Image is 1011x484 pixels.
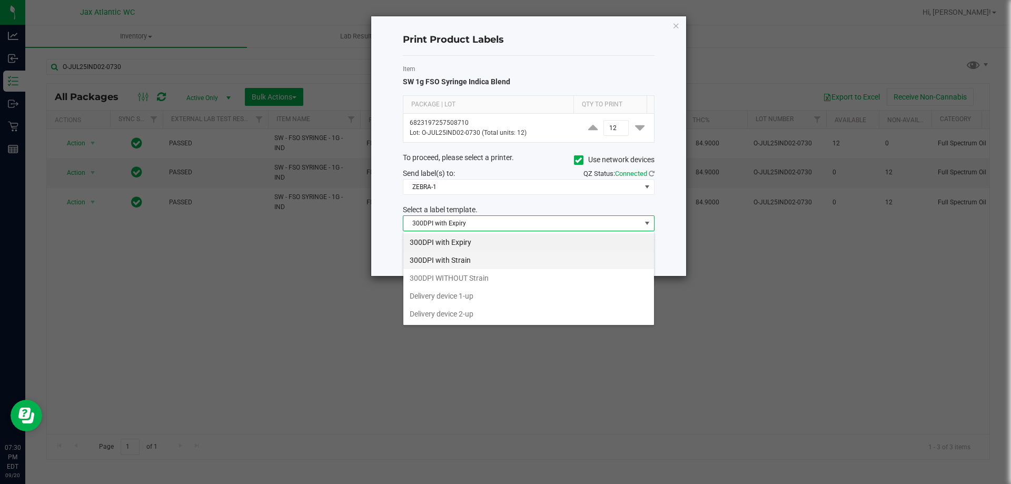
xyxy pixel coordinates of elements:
th: Qty to Print [573,96,647,114]
span: 300DPI with Expiry [403,216,641,231]
h4: Print Product Labels [403,33,655,47]
span: QZ Status: [583,170,655,177]
span: SW 1g FSO Syringe Indica Blend [403,77,510,86]
span: ZEBRA-1 [403,180,641,194]
li: Delivery device 1-up [403,287,654,305]
div: Select a label template. [395,204,662,215]
p: 6823197257508710 [410,118,572,128]
p: Lot: O-JUL25IND02-0730 (Total units: 12) [410,128,572,138]
div: To proceed, please select a printer. [395,152,662,168]
span: Send label(s) to: [403,169,455,177]
th: Package | Lot [403,96,573,114]
label: Use network devices [574,154,655,165]
li: 300DPI with Expiry [403,233,654,251]
li: Delivery device 2-up [403,305,654,323]
span: Connected [615,170,647,177]
label: Item [403,64,655,74]
li: 300DPI with Strain [403,251,654,269]
li: 300DPI WITHOUT Strain [403,269,654,287]
iframe: Resource center [11,400,42,431]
